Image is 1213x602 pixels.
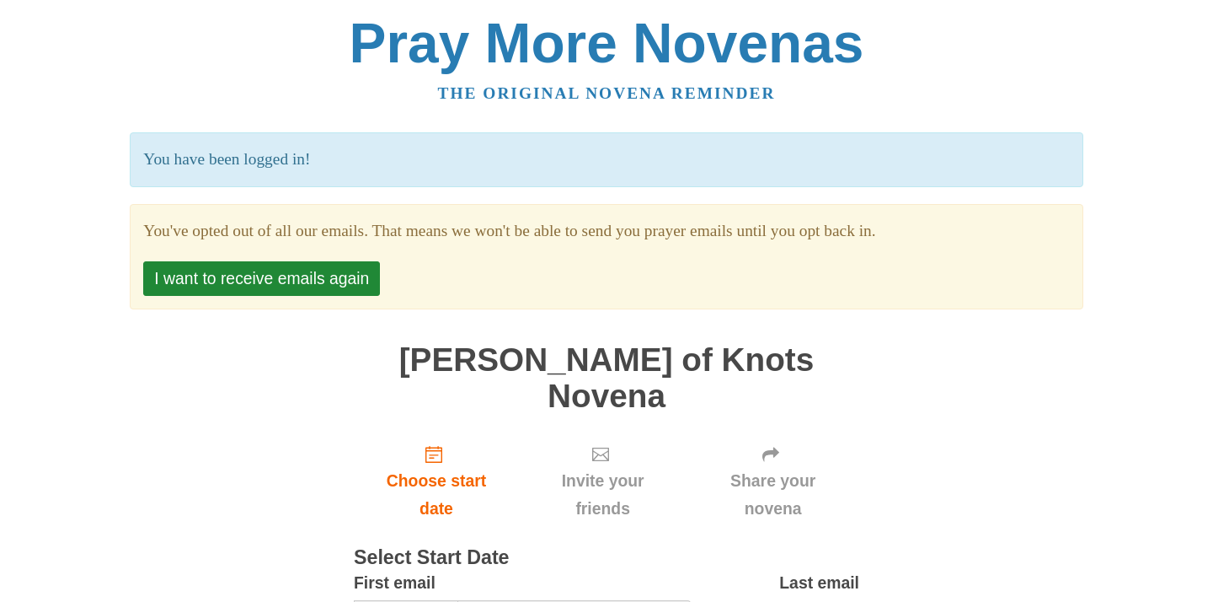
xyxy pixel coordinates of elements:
section: You've opted out of all our emails. That means we won't be able to send you prayer emails until y... [143,218,1069,245]
span: Invite your friends [536,467,670,523]
a: The original novena reminder [438,84,776,102]
h3: Select Start Date [354,547,859,569]
a: Pray More Novenas [350,12,864,74]
div: Click "Next" to confirm your start date first. [687,431,859,531]
div: Click "Next" to confirm your start date first. [519,431,687,531]
label: First email [354,569,436,597]
a: Choose start date [354,431,519,531]
span: Choose start date [371,467,502,523]
label: Last email [779,569,859,597]
span: Share your novena [703,467,842,523]
p: You have been logged in! [130,132,1082,187]
h1: [PERSON_NAME] of Knots Novena [354,342,859,414]
button: I want to receive emails again [143,261,380,296]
